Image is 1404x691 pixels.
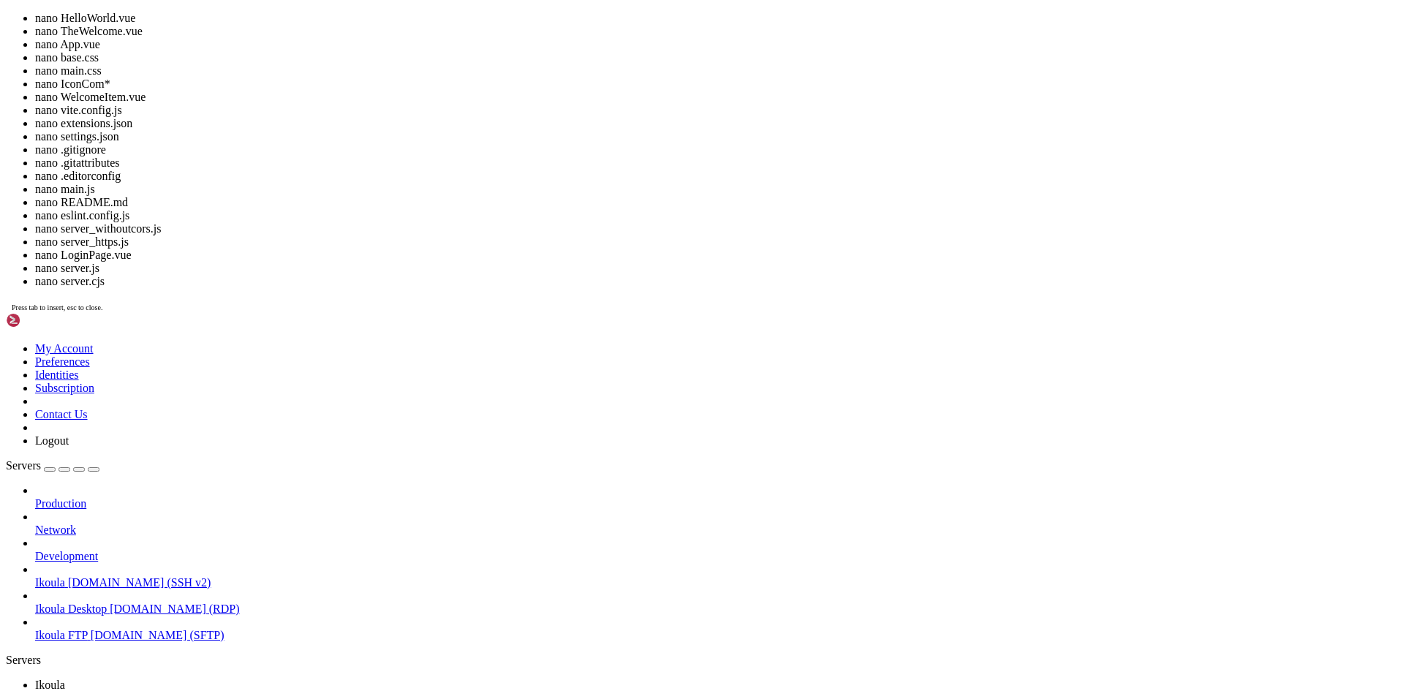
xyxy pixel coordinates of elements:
x-row: : $ nano [6,578,1214,590]
li: nano main.js [35,183,1398,196]
x-row: -rw-r--r-- 1 plb plb 23530 [DATE] 03:20 .xorgxrdp.10.log [6,354,1214,366]
span: .pki [252,267,275,279]
x-row: See 'snap info <snapname>' for additional versions. [6,18,1214,31]
x-row: -rw------- 1 plb plb 118 [DATE] 02:50 .Xauthority [6,118,1214,130]
img: Shellngn [6,313,90,328]
span: Ikoula [35,679,65,691]
li: nano .editorconfig [35,170,1398,183]
li: nano vite.config.js [35,104,1398,117]
x-row: drwxr-x--- 23 plb plb 4096 [DATE] 17:22 [6,93,1214,105]
a: Network [35,524,1398,537]
x-row: drwx------ 16 plb plb 4096 [DATE] 02:35 [6,180,1214,192]
span: .xorgxrdp.11.log.old [252,391,369,403]
x-row: drwxr-xr-x 2 plb plb 4096 [DATE] 23:02 [6,428,1214,441]
x-row: -rw------- 1 plb plb 964 [DATE] 20:30 .viminfo [6,317,1214,329]
x-row: /usr/local/sbin:/usr/local/bin:/usr/sbin:/usr/bin:/sbin:/bin:/usr/games:/usr/local/games:/snap/bin [6,43,1214,56]
span: .xorgxrdp.10.log.old [252,366,369,378]
x-row: drwxrwxr-x 5 plb plb 4096 [DATE] 18:08 [6,242,1214,254]
x-row: drwx------ 2 plb plb 4096 [DATE] 03:17 [6,254,1214,267]
span: Servers [6,459,41,472]
span: ~ [111,578,117,589]
li: nano server.cjs [35,275,1398,288]
x-row: drwxr-xr-x 3 root root 4096 [DATE] 16:17 [6,105,1214,118]
li: nano .gitattributes [35,156,1398,170]
span: ~/advisor [111,31,164,42]
x-row: total 260 [6,80,1214,93]
span: Press tab to insert, esc to close. [12,303,102,311]
li: nano README.md [35,196,1398,209]
a: Preferences [35,355,90,368]
li: Network [35,510,1398,537]
li: nano IconCom* [35,78,1398,91]
a: Ikoula Desktop [DOMAIN_NAME] (RDP) [35,603,1398,616]
span: .local [252,217,287,229]
span: Development [35,550,98,562]
li: nano TheWelcome.vue [35,25,1398,38]
x-row: -rw-r--r-- 1 plb plb 220 [DATE] 16:17 .bash_logout [6,143,1214,155]
span: .cache [252,167,287,179]
span: plb@frhb95674flex [6,31,105,42]
span: Templates [252,491,304,502]
span: [DOMAIN_NAME] (RDP) [110,603,239,615]
span: plb@frhb95674flex [6,56,105,67]
x-row: drwx------ 2 plb plb 4096 [DATE] 03:08 [6,329,1214,341]
x-row: -rw------- 1 plb plb 20 [DATE] 22:44 .lesshst [6,205,1214,217]
li: nano server_https.js [35,235,1398,249]
x-row: drwxr-xr-x 2 plb plb 4096 [DATE] 17:54 [6,453,1214,466]
li: Production [35,484,1398,510]
x-row: -rwxr-xr-x 1 root root [DATE] 17:51 [6,565,1214,578]
x-row: -rw-r--r-- 1 plb plb 16369 [DATE] 02:37 .xorgxrdp.11.log [6,379,1214,391]
li: nano App.vue [35,38,1398,51]
span: xsession [234,565,281,577]
x-row: -rw-r--r-- 1 plb plb 807 [DATE] 16:17 .profile [6,279,1214,292]
x-row: drwxr-xr-x 2 plb plb 4096 [DATE] 17:54 [6,491,1214,503]
a: Logout [35,434,69,447]
x-row: drwxr-xr-x 2 plb plb 4096 [DATE] 17:54 [6,478,1214,491]
x-row: -rw-r--r-- 1 plb plb 16369 [DATE] 02:21 [6,391,1214,404]
a: Contact Us [35,408,88,420]
x-row: drwxrwxr-x 4 plb plb 4096 [DATE] 03:07 [6,341,1214,354]
span: Music [252,453,281,465]
span: . [252,93,257,105]
a: Ikoula FTP [DOMAIN_NAME] (SFTP) [35,629,1398,642]
span: ~/advisor [111,56,164,67]
x-row: drwxrwxr-t 2 plb plb 4096 [DATE] 17:54 [6,553,1214,565]
span: plb@frhb95674flex [6,578,105,589]
span: Desktop [252,416,292,428]
li: nano server_withoutcors.js [35,222,1398,235]
span: Production [35,497,86,510]
x-row: drwxr-xr-x 2 plb plb 4096 [DATE] 17:54 [6,466,1214,478]
a: Ikoula [DOMAIN_NAME] (SSH v2) [35,576,1398,589]
div: Servers [6,654,1398,667]
li: nano main.css [35,64,1398,78]
x-row: drwxr-xr-x 2 plb plb 4096 [DATE] 00:48 [6,441,1214,453]
li: nano LoginPage.vue [35,249,1398,262]
x-row: -rw------- 1 plb plb 177 [DATE] 20:24 .python_history [6,304,1214,317]
a: Subscription [35,382,94,394]
a: Production [35,497,1398,510]
x-row: -rw------- 1 plb plb 664 [DATE] 18:42 .psql_history [6,292,1214,304]
li: Ikoula [DOMAIN_NAME] (SSH v2) [35,563,1398,589]
span: .npm [252,242,275,254]
x-row: drwxr-xr-x 2 plb plb 4096 [DATE] 17:54 [6,503,1214,516]
span: [DOMAIN_NAME] (SSH v2) [68,576,211,589]
x-row: drwx------ 3 plb plb 4096 [DATE] 03:07 [6,267,1214,279]
li: nano server.js [35,262,1398,275]
x-row: command 'ionice' from deb util-linux (2.39.3-9ubuntu6.2) [6,6,1214,18]
span: snap [252,540,275,552]
span: .pcsc11 [252,254,292,266]
x-row: drwxr-xr-x 2 plb plb 4096 [DATE] 17:54 [6,416,1214,428]
span: Ikoula FTP [35,629,88,641]
x-row: drwx------ 4 plb plb 4096 [DATE] 17:54 [6,217,1214,230]
li: nano base.css [35,51,1398,64]
li: Development [35,537,1398,563]
x-row: : $ echo $PATH [6,31,1214,43]
x-row: drwxrwxr-x 8 plb plb 4096 [DATE] 22:43 [6,528,1214,540]
li: Ikoula FTP [DOMAIN_NAME] (SFTP) [35,616,1398,642]
li: nano extensions.json [35,117,1398,130]
x-row: -rw-r--r-- 1 plb plb 21621 [DATE] 02:45 [6,366,1214,379]
div: (26, 46) [166,578,172,590]
li: Ikoula Desktop [DOMAIN_NAME] (RDP) [35,589,1398,616]
span: .. [252,105,263,117]
x-row: : $ ls -al [6,68,1214,80]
